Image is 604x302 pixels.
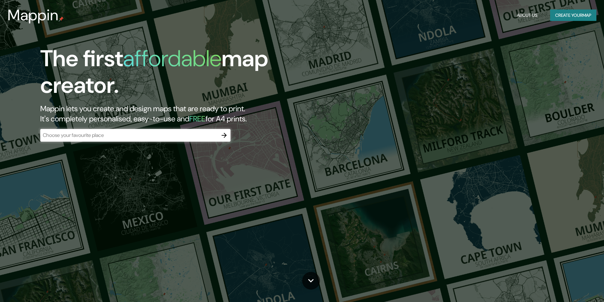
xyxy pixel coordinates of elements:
input: Choose your favourite place [40,132,218,139]
h1: The first map creator. [40,45,342,104]
h3: Mappin [8,6,59,24]
button: Create yourmap [550,10,596,21]
iframe: Help widget launcher [548,277,597,295]
h5: FREE [189,114,205,124]
button: About Us [514,10,540,21]
h2: Mappin lets you create and design maps that are ready to print. It's completely personalised, eas... [40,104,342,124]
img: mappin-pin [59,16,64,22]
h1: affordable [123,44,222,73]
